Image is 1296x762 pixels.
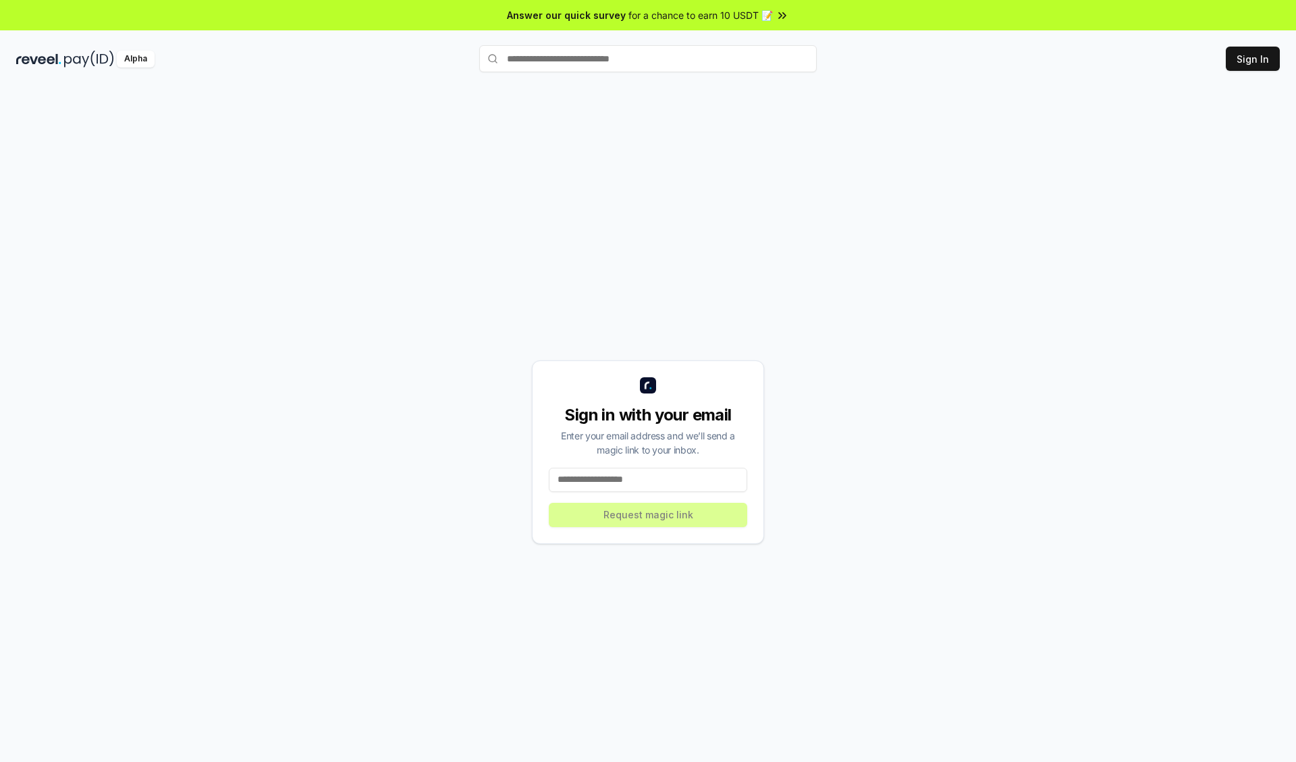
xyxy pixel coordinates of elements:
span: Answer our quick survey [507,8,626,22]
div: Sign in with your email [549,404,747,426]
div: Alpha [117,51,155,67]
div: Enter your email address and we’ll send a magic link to your inbox. [549,429,747,457]
img: logo_small [640,377,656,393]
img: reveel_dark [16,51,61,67]
span: for a chance to earn 10 USDT 📝 [628,8,773,22]
img: pay_id [64,51,114,67]
button: Sign In [1226,47,1280,71]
